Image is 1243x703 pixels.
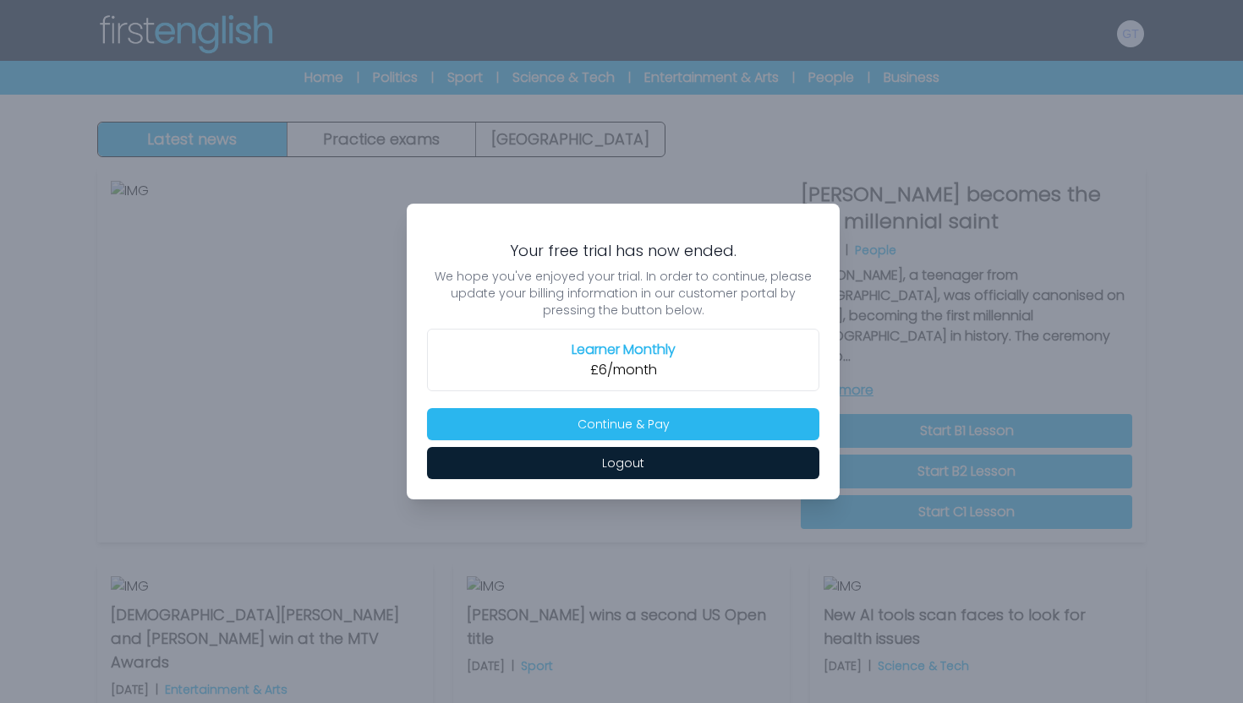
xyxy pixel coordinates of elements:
[427,268,819,319] p: We hope you've enjoyed your trial. In order to continue, please update your billing information i...
[427,408,819,440] button: Continue & Pay
[427,241,819,261] h3: Your free trial has now ended.
[438,340,808,360] h2: Learner Monthly
[427,453,819,472] a: Logout
[438,360,808,380] p: £6/month
[427,447,819,479] button: Logout
[427,414,819,433] a: Continue & Pay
